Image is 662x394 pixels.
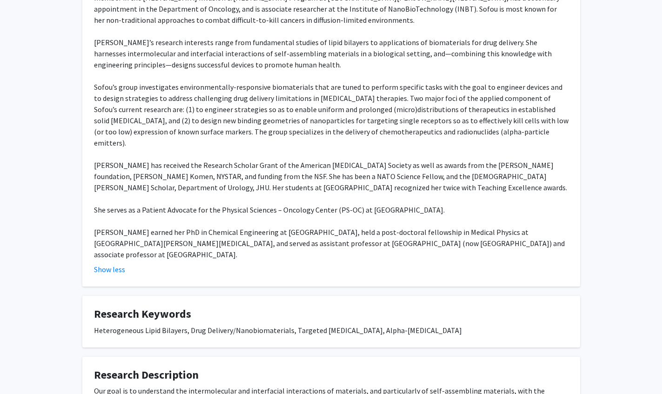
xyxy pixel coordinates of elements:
[94,325,568,336] div: Heterogeneous Lipid Bilayers, Drug Delivery/Nanobiomaterials, Targeted [MEDICAL_DATA], Alpha-[MED...
[94,307,568,321] h4: Research Keywords
[94,368,568,382] h4: Research Description
[94,264,125,275] button: Show less
[7,352,40,387] iframe: Chat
